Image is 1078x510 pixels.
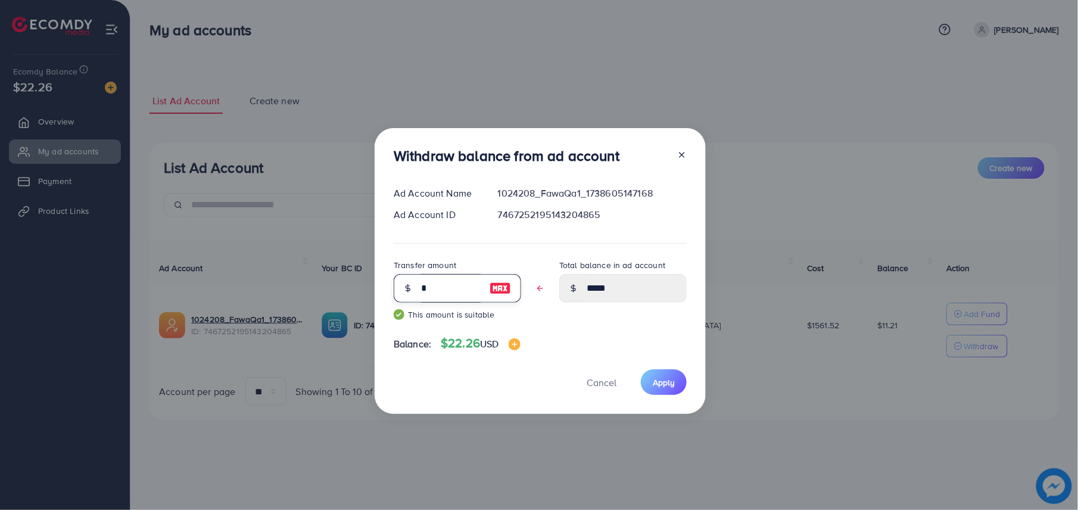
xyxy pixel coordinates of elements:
[488,186,696,200] div: 1024208_FawaQa1_1738605147168
[394,337,431,351] span: Balance:
[394,309,521,321] small: This amount is suitable
[488,208,696,222] div: 7467252195143204865
[572,369,631,395] button: Cancel
[384,208,488,222] div: Ad Account ID
[509,338,521,350] img: image
[653,377,675,388] span: Apply
[480,337,499,350] span: USD
[559,259,665,271] label: Total balance in ad account
[394,147,619,164] h3: Withdraw balance from ad account
[394,309,404,320] img: guide
[587,376,616,389] span: Cancel
[490,281,511,296] img: image
[441,336,520,351] h4: $22.26
[641,369,687,395] button: Apply
[384,186,488,200] div: Ad Account Name
[394,259,456,271] label: Transfer amount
